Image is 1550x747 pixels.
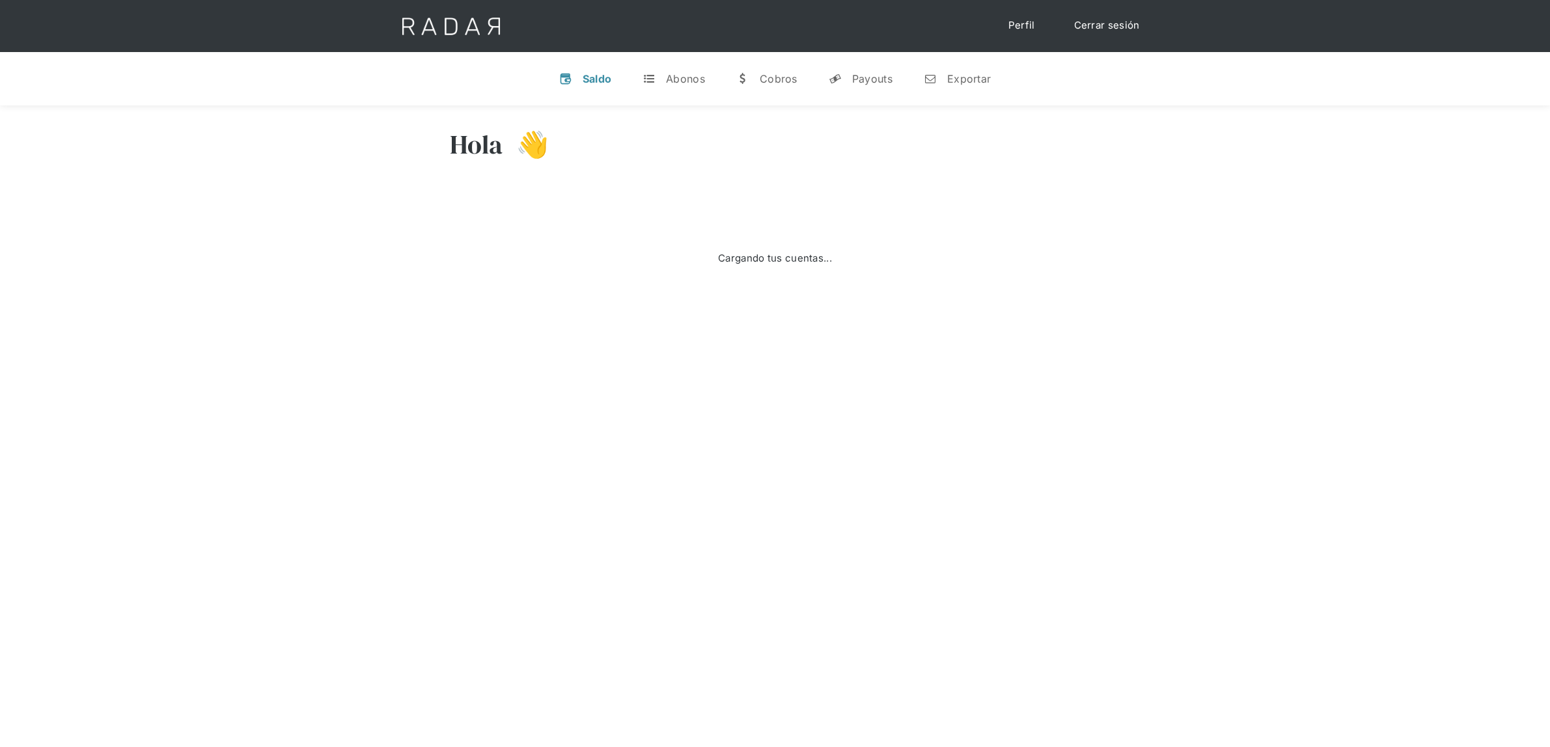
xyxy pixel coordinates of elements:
h3: 👋 [503,128,549,161]
div: v [559,72,572,85]
div: Payouts [852,72,893,85]
div: Abonos [666,72,705,85]
div: Saldo [583,72,612,85]
div: t [643,72,656,85]
div: Cobros [760,72,797,85]
div: w [736,72,749,85]
div: n [924,72,937,85]
div: y [829,72,842,85]
a: Cerrar sesión [1061,13,1153,38]
div: Cargando tus cuentas... [718,251,832,266]
div: Exportar [947,72,991,85]
h3: Hola [450,128,503,161]
a: Perfil [995,13,1048,38]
